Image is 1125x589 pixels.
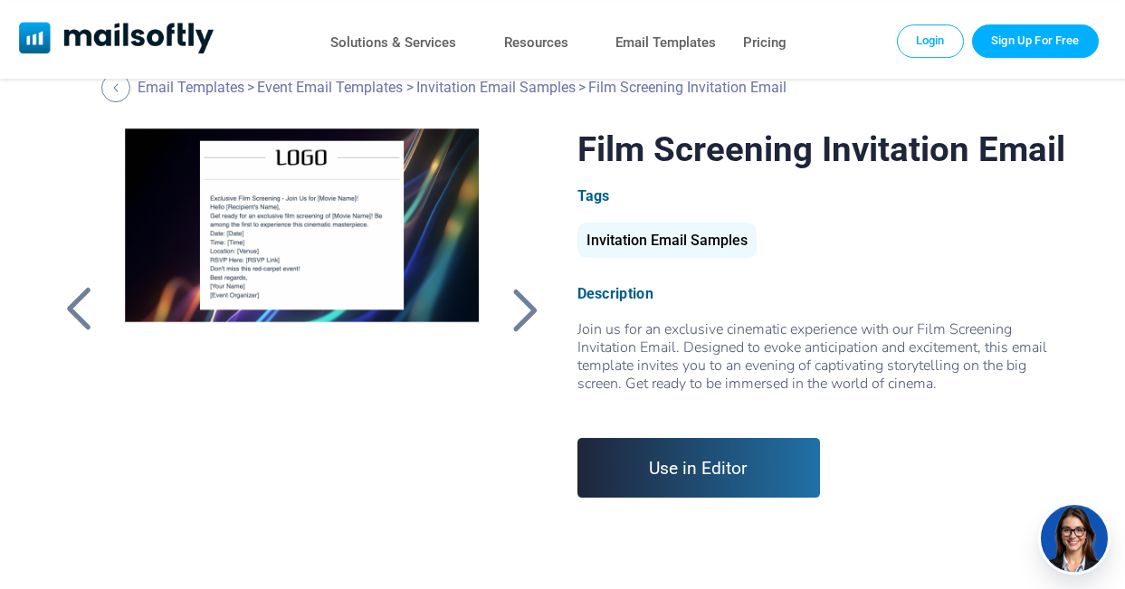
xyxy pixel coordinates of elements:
[56,286,101,333] a: Back
[138,79,244,96] a: Email Templates
[972,24,1098,57] a: Trial
[577,320,1069,411] div: Join us for an exclusive cinematic experience with our Film Screening Invitation Email. Designed ...
[577,187,1069,204] div: Tags
[101,73,135,102] a: Back
[105,128,499,581] a: Film Screening Invitation Email
[504,30,568,56] a: Resources
[257,79,403,96] a: Event Email Templates
[577,128,1069,169] h1: Film Screening Invitation Email
[330,30,456,56] a: Solutions & Services
[577,239,757,247] a: Invitation Email Samples
[577,285,1069,302] div: Description
[615,30,716,56] a: Email Templates
[577,223,757,258] div: Invitation Email Samples
[19,22,214,57] a: Mailsoftly
[577,438,821,498] a: Use in Editor
[743,30,787,56] a: Pricing
[502,286,548,333] a: Back
[897,24,964,57] a: Login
